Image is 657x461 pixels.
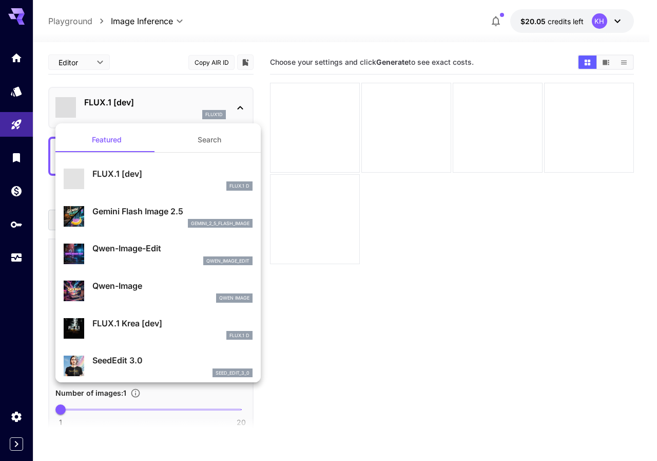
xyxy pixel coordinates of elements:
[64,238,253,269] div: Qwen-Image-Editqwen_image_edit
[64,313,253,344] div: FLUX.1 Krea [dev]FLUX.1 D
[55,127,158,152] button: Featured
[92,280,253,292] p: Qwen-Image
[92,205,253,217] p: Gemini Flash Image 2.5
[229,332,249,339] p: FLUX.1 D
[64,350,253,381] div: SeedEdit 3.0seed_edit_3_0
[92,317,253,329] p: FLUX.1 Krea [dev]
[92,168,253,180] p: FLUX.1 [dev]
[92,242,253,254] p: Qwen-Image-Edit
[92,354,253,366] p: SeedEdit 3.0
[64,163,253,195] div: FLUX.1 [dev]FLUX.1 D
[64,275,253,307] div: Qwen-ImageQwen Image
[229,182,249,190] p: FLUX.1 D
[216,370,249,377] p: seed_edit_3_0
[191,220,249,227] p: gemini_2_5_flash_image
[206,257,249,265] p: qwen_image_edit
[64,201,253,232] div: Gemini Flash Image 2.5gemini_2_5_flash_image
[219,294,249,302] p: Qwen Image
[158,127,261,152] button: Search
